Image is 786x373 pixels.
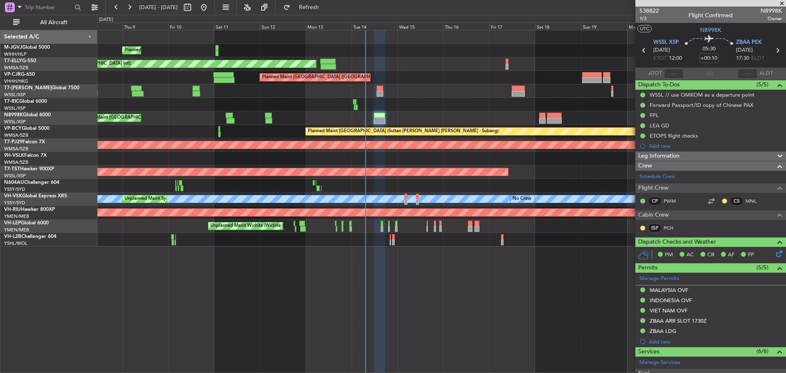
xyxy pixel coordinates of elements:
[4,113,23,118] span: N8998K
[168,23,214,30] div: Fri 10
[653,46,670,54] span: [DATE]
[4,167,54,172] a: T7-TSTHawker 900XP
[638,151,680,161] span: Leg Information
[4,194,22,199] span: VH-VSK
[292,5,326,10] span: Refresh
[700,26,721,34] span: N8998K
[638,161,652,171] span: Crew
[761,7,782,15] span: N8998K
[4,200,25,206] a: YSSY/SYD
[4,65,28,71] a: WMSA/SZB
[4,72,35,77] a: VP-CJRG-650
[9,16,89,29] button: All Aircraft
[650,317,707,324] div: ZBAA ARR SLOT 1730Z
[653,54,667,63] span: ETOT
[262,71,399,84] div: Planned Maint [GEOGRAPHIC_DATA] ([GEOGRAPHIC_DATA] Intl)
[4,59,22,63] span: T7-ELLY
[669,54,682,63] span: 12:00
[4,159,28,165] a: WMSA/SZB
[4,207,21,212] span: VH-RIU
[443,23,489,30] div: Thu 16
[306,23,352,30] div: Mon 13
[702,45,716,53] span: 05:30
[4,86,52,90] span: T7-[PERSON_NAME]
[4,234,21,239] span: VH-L2B
[638,237,716,247] span: Dispatch Checks and Weather
[4,173,26,179] a: WSSL/XSP
[398,23,443,30] div: Wed 15
[4,207,55,212] a: VH-RIUHawker 800XP
[4,126,22,131] span: VP-BCY
[648,197,662,206] div: CP
[728,251,734,259] span: AF
[210,220,312,232] div: Unplanned Maint Wichita (Wichita Mid-continent)
[650,122,669,129] div: LEA GD
[638,263,657,273] span: Permits
[650,91,754,98] div: WSSL // use OMKOM as a departure point
[707,251,714,259] span: CR
[650,287,688,294] div: MALAYSIA OVF
[4,194,67,199] a: VH-VSKGlobal Express XRS
[638,183,669,193] span: Flight Crew
[139,4,178,11] span: [DATE] - [DATE]
[4,86,79,90] a: T7-[PERSON_NAME]Global 7500
[4,105,26,111] a: WSSL/XSP
[280,1,329,14] button: Refresh
[4,186,25,192] a: YSSY/SYD
[4,78,28,84] a: VHHH/HKG
[4,227,29,233] a: YMEN/MEB
[4,140,23,145] span: T7-PJ29
[535,23,581,30] div: Sat 18
[4,213,29,219] a: YMEN/MEB
[78,112,174,124] div: Planned Maint [GEOGRAPHIC_DATA] (Seletar)
[649,338,782,345] div: Add new
[260,23,306,30] div: Sun 12
[761,15,782,22] span: Owner
[751,54,764,63] span: ELDT
[76,23,122,30] div: Wed 8
[4,99,47,104] a: T7-RICGlobal 6000
[639,7,659,15] span: 538822
[736,54,749,63] span: 17:30
[757,263,768,272] span: (5/5)
[4,59,36,63] a: T7-ELLYG-550
[4,221,21,226] span: VH-LEP
[745,197,764,205] a: MNL
[638,347,660,357] span: Services
[736,38,762,47] span: ZBAA PEK
[4,132,28,138] a: WMSA/SZB
[638,80,680,90] span: Dispatch To-Dos
[730,197,743,206] div: CS
[4,140,45,145] a: T7-PJ29Falcon 7X
[4,45,22,50] span: M-JGVJ
[736,46,753,54] span: [DATE]
[637,25,652,32] button: UTC
[650,307,687,314] div: VIET NAM OVF
[689,11,733,20] div: Flight Confirmed
[664,69,684,79] input: --:--
[4,72,21,77] span: VP-CJR
[4,221,49,226] a: VH-LEPGlobal 6000
[4,240,27,246] a: YSHL/WOL
[650,297,692,304] div: INDONESIA OVF
[99,16,113,23] div: [DATE]
[757,347,768,355] span: (6/6)
[664,224,682,232] a: PCH
[4,119,26,125] a: WSSL/XSP
[4,234,56,239] a: VH-L2BChallenger 604
[4,167,20,172] span: T7-TST
[648,224,662,233] div: ISP
[650,112,659,119] div: FPL
[352,23,398,30] div: Tue 14
[4,153,24,158] span: 9H-VSLK
[653,38,679,47] span: WSSL XSP
[649,142,782,149] div: Add new
[627,23,673,30] div: Mon 20
[4,113,51,118] a: N8998KGlobal 6000
[648,70,662,78] span: ATOT
[25,1,72,14] input: Trip Number
[124,44,221,57] div: Planned Maint [GEOGRAPHIC_DATA] (Seletar)
[4,126,50,131] a: VP-BCYGlobal 5000
[124,193,225,205] div: Unplanned Maint Sydney ([PERSON_NAME] Intl)
[639,173,675,181] a: Schedule Crew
